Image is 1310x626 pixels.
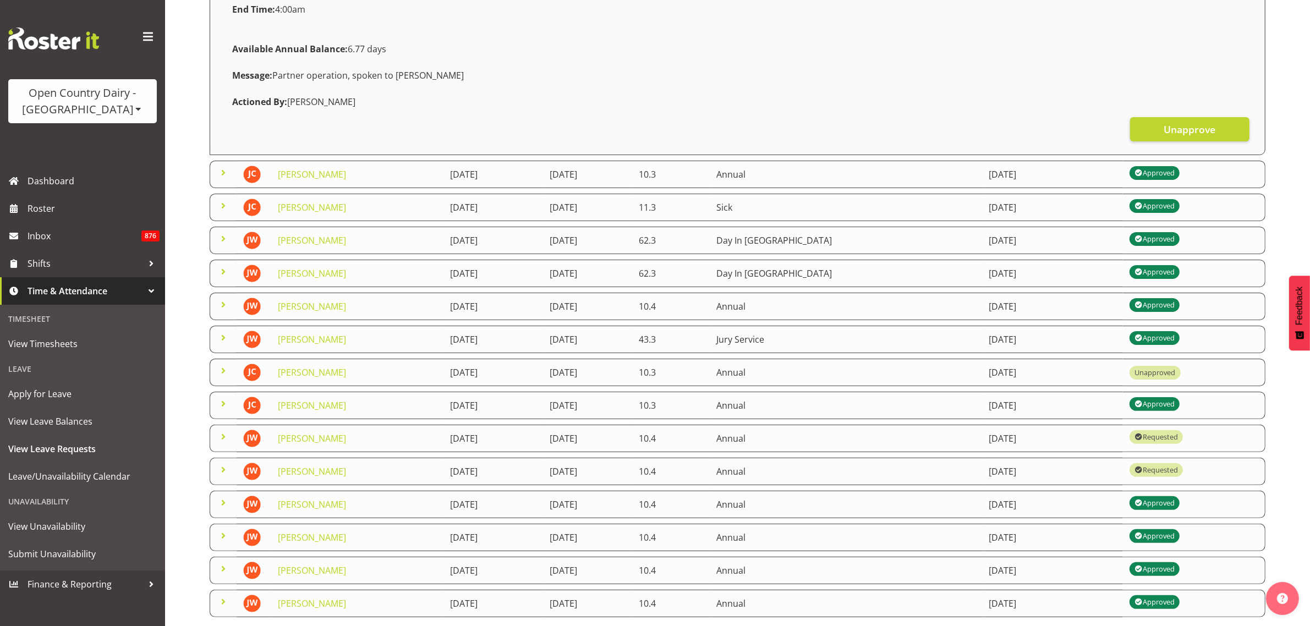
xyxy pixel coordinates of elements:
td: [DATE] [543,491,632,518]
strong: Message: [232,69,272,81]
td: 10.3 [632,161,710,188]
td: [DATE] [443,491,543,518]
td: 62.3 [632,227,710,254]
span: Finance & Reporting [28,576,143,592]
span: Apply for Leave [8,386,157,402]
div: [PERSON_NAME] [226,89,1249,115]
img: john-walters8189.jpg [243,562,261,579]
td: 10.4 [632,524,710,551]
span: Unapprove [1164,122,1215,136]
div: Approved [1134,298,1174,311]
a: [PERSON_NAME] [278,564,346,576]
img: Rosterit website logo [8,28,99,50]
td: [DATE] [443,557,543,584]
div: 6.77 days [226,36,1249,62]
td: [DATE] [543,425,632,452]
td: [DATE] [443,425,543,452]
td: [DATE] [443,326,543,353]
a: View Leave Balances [3,408,162,435]
td: [DATE] [443,161,543,188]
td: [DATE] [982,590,1122,617]
td: [DATE] [543,260,632,287]
a: [PERSON_NAME] [278,399,346,411]
img: john-cottingham8383.jpg [243,199,261,216]
span: Inbox [28,228,141,244]
strong: Actioned By: [232,96,287,108]
img: john-walters8189.jpg [243,232,261,249]
td: [DATE] [543,392,632,419]
td: [DATE] [543,359,632,386]
td: [DATE] [443,458,543,485]
span: Shifts [28,255,143,272]
div: Approved [1134,562,1174,575]
td: [DATE] [543,326,632,353]
td: Annual [710,392,983,419]
td: 10.4 [632,425,710,452]
td: [DATE] [543,458,632,485]
span: Leave/Unavailability Calendar [8,468,157,485]
div: Open Country Dairy - [GEOGRAPHIC_DATA] [19,85,146,118]
a: [PERSON_NAME] [278,201,346,213]
a: [PERSON_NAME] [278,234,346,246]
td: [DATE] [982,260,1122,287]
button: Feedback - Show survey [1289,276,1310,350]
td: Annual [710,524,983,551]
td: [DATE] [982,557,1122,584]
span: View Leave Requests [8,441,157,457]
div: Approved [1134,595,1174,608]
a: [PERSON_NAME] [278,300,346,312]
img: john-walters8189.jpg [243,298,261,315]
td: [DATE] [982,194,1122,221]
td: [DATE] [543,194,632,221]
div: Timesheet [3,307,162,330]
div: Approved [1134,265,1174,278]
td: [DATE] [543,557,632,584]
span: Dashboard [28,173,160,189]
td: [DATE] [543,524,632,551]
div: Requested [1134,430,1177,443]
div: Approved [1134,496,1174,509]
div: Leave [3,358,162,380]
strong: Available Annual Balance: [232,43,348,55]
div: Approved [1134,331,1174,344]
a: View Leave Requests [3,435,162,463]
td: Annual [710,557,983,584]
a: [PERSON_NAME] [278,531,346,543]
td: [DATE] [982,491,1122,518]
td: [DATE] [982,392,1122,419]
img: john-walters8189.jpg [243,430,261,447]
img: john-walters8189.jpg [243,331,261,348]
td: Annual [710,359,983,386]
td: [DATE] [982,359,1122,386]
td: [DATE] [443,194,543,221]
td: 10.4 [632,458,710,485]
td: [DATE] [443,524,543,551]
td: [DATE] [982,524,1122,551]
td: Annual [710,161,983,188]
button: Unapprove [1130,117,1249,141]
img: john-walters8189.jpg [243,265,261,282]
a: [PERSON_NAME] [278,168,346,180]
span: Roster [28,200,160,217]
td: [DATE] [443,359,543,386]
div: Requested [1134,463,1177,476]
td: [DATE] [982,458,1122,485]
td: Annual [710,590,983,617]
div: Unapproved [1134,367,1175,378]
a: View Unavailability [3,513,162,540]
span: 4:00am [232,3,305,15]
td: [DATE] [443,590,543,617]
a: [PERSON_NAME] [278,597,346,609]
td: Annual [710,458,983,485]
a: Leave/Unavailability Calendar [3,463,162,490]
td: [DATE] [982,326,1122,353]
td: Day In [GEOGRAPHIC_DATA] [710,227,983,254]
td: Annual [710,491,983,518]
td: 10.4 [632,590,710,617]
td: Annual [710,425,983,452]
td: 10.4 [632,491,710,518]
a: [PERSON_NAME] [278,333,346,345]
img: john-walters8189.jpg [243,529,261,546]
td: 10.3 [632,359,710,386]
td: 10.4 [632,293,710,320]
